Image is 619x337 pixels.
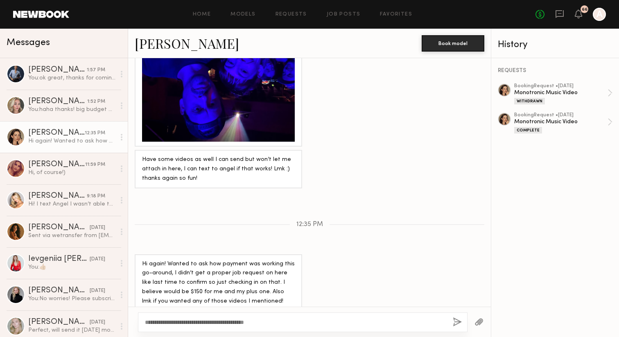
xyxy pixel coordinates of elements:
[7,38,50,47] span: Messages
[28,263,115,271] div: You: 👍🏼
[28,326,115,334] div: Perfect, will send it [DATE] morning, thank you:)
[514,113,612,133] a: bookingRequest •[DATE]Monotronic Music VideoComplete
[28,66,87,74] div: [PERSON_NAME]
[85,161,105,169] div: 11:59 PM
[28,318,90,326] div: [PERSON_NAME]
[193,12,211,17] a: Home
[422,39,484,46] a: Book model
[380,12,412,17] a: Favorites
[135,34,239,52] a: [PERSON_NAME]
[593,8,606,21] a: A
[514,127,542,133] div: Complete
[28,161,85,169] div: [PERSON_NAME]
[90,319,105,326] div: [DATE]
[582,7,587,12] div: 66
[327,12,361,17] a: Job Posts
[28,137,115,145] div: Hi again! Wanted to ask how payment was working this go-around, I didn’t get a proper job request...
[90,224,105,232] div: [DATE]
[230,12,255,17] a: Models
[28,255,90,263] div: Ievgeniia [PERSON_NAME]
[28,74,115,82] div: You: ok great, thanks for coming! They got tons of great footage and b-roll for upcoming music vi...
[28,192,87,200] div: [PERSON_NAME]
[276,12,307,17] a: Requests
[142,260,295,316] div: Hi again! Wanted to ask how payment was working this go-around, I didn’t get a proper job request...
[514,98,545,104] div: Withdrawn
[28,287,90,295] div: [PERSON_NAME]
[498,68,612,74] div: REQUESTS
[514,118,608,126] div: Monotronic Music Video
[28,106,115,113] div: You: haha thanks! big budget production, something like 30k, the leader of the band (my "boss") i...
[87,66,105,74] div: 1:57 PM
[514,89,608,97] div: Monotronic Music Video
[87,192,105,200] div: 9:18 PM
[28,224,90,232] div: [PERSON_NAME]
[87,98,105,106] div: 1:52 PM
[514,113,608,118] div: booking Request • [DATE]
[28,129,85,137] div: [PERSON_NAME]
[422,35,484,52] button: Book model
[498,40,612,50] div: History
[296,221,323,228] span: 12:35 PM
[90,287,105,295] div: [DATE]
[514,84,612,104] a: bookingRequest •[DATE]Monotronic Music VideoWithdrawn
[28,232,115,240] div: Sent via wetransfer from [EMAIL_ADDRESS][DOMAIN_NAME]
[142,155,295,183] div: Have some videos as well I can send but won’t let me attach in here, I can text to angel if that ...
[90,256,105,263] div: [DATE]
[514,84,608,89] div: booking Request • [DATE]
[28,295,115,303] div: You: No worries! Please subscribe on the band's website to be considered for future opportunities...
[28,97,87,106] div: [PERSON_NAME]
[28,169,115,176] div: Hi, of course!)
[28,200,115,208] div: Hi! I text Angel I wasn’t able to make it since the address came through last min and I wasn’t ab...
[85,129,105,137] div: 12:35 PM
